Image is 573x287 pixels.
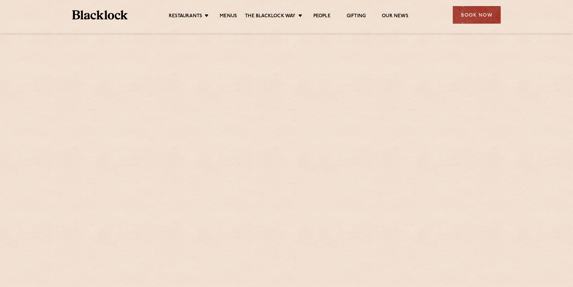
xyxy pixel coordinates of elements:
a: People [313,13,331,20]
a: The Blacklock Way [245,13,295,20]
a: Menus [220,13,237,20]
a: Our News [382,13,408,20]
a: Gifting [347,13,366,20]
a: Restaurants [169,13,202,20]
img: BL_Textured_Logo-footer-cropped.svg [72,10,128,19]
div: Book Now [453,6,501,24]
